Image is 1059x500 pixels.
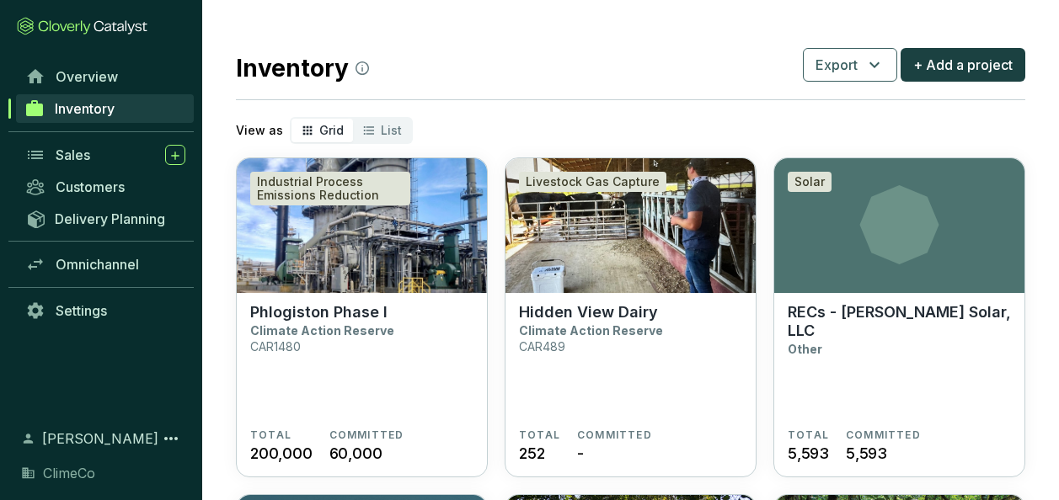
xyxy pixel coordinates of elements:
[788,342,822,356] p: Other
[577,428,652,442] span: COMMITTED
[56,68,118,85] span: Overview
[846,428,921,442] span: COMMITTED
[519,442,544,465] span: 252
[250,339,301,354] p: CAR1480
[55,210,165,227] span: Delivery Planning
[577,442,584,465] span: -
[237,158,487,293] img: Phlogiston Phase I
[803,48,897,82] button: Export
[17,205,194,232] a: Delivery Planning
[55,100,115,117] span: Inventory
[913,55,1013,75] span: + Add a project
[290,117,413,144] div: segmented control
[250,442,313,465] span: 200,000
[381,123,402,137] span: List
[43,463,95,483] span: ClimeCo
[519,172,666,192] div: Livestock Gas Capture
[17,62,194,91] a: Overview
[846,442,887,465] span: 5,593
[250,428,291,442] span: TOTAL
[236,51,369,86] h2: Inventory
[519,323,663,338] p: Climate Action Reserve
[250,323,394,338] p: Climate Action Reserve
[773,157,1025,477] a: SolarRECs - [PERSON_NAME] Solar, LLCOtherTOTAL5,593COMMITTED5,593
[250,303,388,322] p: Phlogiston Phase I
[236,122,283,139] p: View as
[17,173,194,201] a: Customers
[250,172,410,205] div: Industrial Process Emissions Reduction
[16,94,194,123] a: Inventory
[788,442,829,465] span: 5,593
[17,250,194,279] a: Omnichannel
[788,303,1011,340] p: RECs - [PERSON_NAME] Solar, LLC
[319,123,344,137] span: Grid
[788,172,832,192] div: Solar
[42,428,158,449] span: [PERSON_NAME]
[788,428,829,442] span: TOTAL
[519,303,658,322] p: Hidden View Dairy
[329,428,404,442] span: COMMITTED
[329,442,382,465] span: 60,000
[56,302,107,319] span: Settings
[56,146,90,163] span: Sales
[56,256,139,273] span: Omnichannel
[56,178,125,195] span: Customers
[505,158,756,293] img: Hidden View Dairy
[17,141,194,169] a: Sales
[816,55,858,75] span: Export
[505,157,757,477] a: Hidden View DairyLivestock Gas CaptureHidden View DairyClimate Action ReserveCAR489TOTAL252COMMIT...
[17,296,194,325] a: Settings
[901,48,1025,82] button: + Add a project
[519,428,560,442] span: TOTAL
[236,157,488,477] a: Phlogiston Phase IIndustrial Process Emissions ReductionPhlogiston Phase IClimate Action ReserveC...
[519,339,565,354] p: CAR489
